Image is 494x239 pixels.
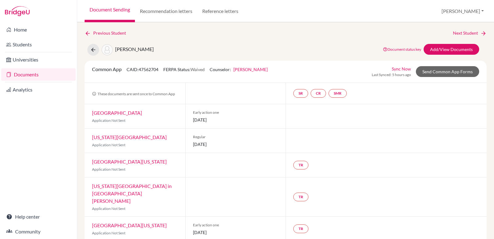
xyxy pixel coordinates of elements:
[92,183,172,204] a: [US_STATE][GEOGRAPHIC_DATA] in [GEOGRAPHIC_DATA][PERSON_NAME]
[193,110,278,115] span: Early action one
[1,53,76,66] a: Universities
[293,89,308,98] a: SR
[439,5,487,17] button: [PERSON_NAME]
[115,46,154,52] span: [PERSON_NAME]
[92,159,167,164] a: [GEOGRAPHIC_DATA][US_STATE]
[210,67,268,72] span: Counselor:
[127,67,158,72] span: CAID: 47562704
[416,66,479,77] a: Send Common App Forms
[5,6,30,16] img: Bridge-U
[92,167,125,172] span: Application Not Sent
[92,143,125,147] span: Application Not Sent
[293,161,308,169] a: TR
[163,67,205,72] span: FERPA Status:
[392,66,411,72] a: Sync Now
[193,141,278,147] span: [DATE]
[92,222,167,228] a: [GEOGRAPHIC_DATA][US_STATE]
[190,67,205,72] span: Waived
[85,30,131,36] a: Previous Student
[193,134,278,140] span: Regular
[424,44,479,55] a: Add/View Documents
[92,231,125,235] span: Application Not Sent
[193,222,278,228] span: Early action one
[92,206,125,211] span: Application Not Sent
[372,72,411,78] span: Last Synced: 5 hours ago
[1,83,76,96] a: Analytics
[193,229,278,236] span: [DATE]
[92,134,167,140] a: [US_STATE][GEOGRAPHIC_DATA]
[1,225,76,238] a: Community
[383,47,421,52] a: Document status key
[311,89,326,98] a: CR
[92,66,122,72] span: Common App
[293,224,308,233] a: TR
[193,117,278,123] span: [DATE]
[329,89,347,98] a: SMR
[92,92,175,96] span: These documents are sent once to Common App
[1,211,76,223] a: Help center
[233,67,268,72] a: [PERSON_NAME]
[1,23,76,36] a: Home
[92,110,142,116] a: [GEOGRAPHIC_DATA]
[453,30,487,36] a: Next Student
[1,38,76,51] a: Students
[92,118,125,123] span: Application Not Sent
[293,193,308,201] a: TR
[1,68,76,81] a: Documents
